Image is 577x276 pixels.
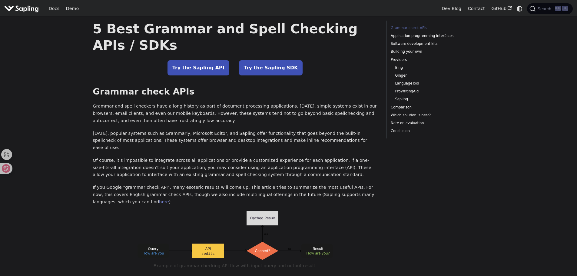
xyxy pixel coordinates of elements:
a: Try the Sapling API [167,60,229,75]
p: Grammar and spell checkers have a long history as part of document processing applications. [DATE... [93,103,377,124]
a: GitHub [488,4,515,13]
a: Bing [395,65,471,71]
p: Of course, it's impossible to integrate across all applications or provide a customized experienc... [93,157,377,178]
a: Application programming interfaces [391,33,473,39]
img: Example API flow [138,211,333,260]
a: LanguageTool [395,81,471,86]
p: [DATE], popular systems such as Grammarly, Microsoft Editor, and Sapling offer functionality that... [93,130,377,151]
h1: 5 Best Grammar and Spell Checking APIs / SDKs [93,21,377,53]
img: Sapling.ai [4,4,39,13]
span: Search [536,6,555,11]
a: Try the Sapling SDK [239,60,303,75]
a: Comparison [391,105,473,110]
a: Providers [391,57,473,63]
a: Conclusion [391,128,473,134]
a: Sapling.ai [4,4,41,13]
h2: Grammar check APIs [93,86,377,97]
a: Ginger [395,73,471,78]
a: Contact [465,4,488,13]
a: here [159,199,169,204]
a: Software development kits [391,41,473,47]
a: ProWritingAid [395,88,471,94]
a: Grammar check APIs [391,25,473,31]
kbd: K [562,6,568,11]
figcaption: Example of grammar checking API flow with input query and output result. [105,262,365,270]
button: Switch between dark and light mode (currently system mode) [515,4,524,13]
button: Search (Ctrl+K) [527,3,572,14]
a: Demo [63,4,82,13]
a: Docs [45,4,63,13]
p: If you Google "grammar check API", many esoteric results will come up. This article tries to summ... [93,184,377,205]
a: Sapling [395,96,471,102]
a: Which solution is best? [391,112,473,118]
a: Building your own [391,49,473,55]
a: Dev Blog [438,4,464,13]
a: Note on evaluation [391,120,473,126]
